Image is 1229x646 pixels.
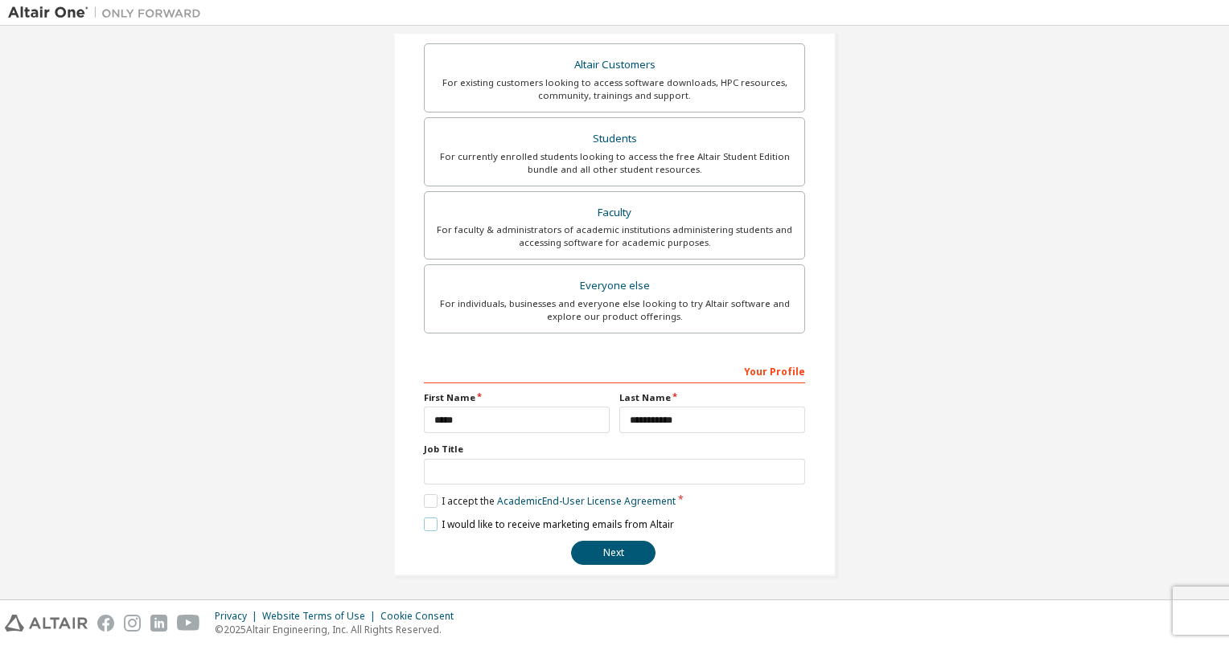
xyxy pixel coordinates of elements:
div: Your Profile [424,358,805,383]
label: I accept the [424,494,676,508]
p: © 2025 Altair Engineering, Inc. All Rights Reserved. [215,623,463,636]
img: youtube.svg [177,615,200,632]
div: For existing customers looking to access software downloads, HPC resources, community, trainings ... [434,76,795,102]
img: altair_logo.svg [5,615,88,632]
img: linkedin.svg [150,615,167,632]
img: Altair One [8,5,209,21]
label: Last Name [619,391,805,404]
label: Job Title [424,443,805,456]
div: Faculty [434,202,795,224]
div: Students [434,128,795,150]
div: Everyone else [434,275,795,297]
div: For currently enrolled students looking to access the free Altair Student Edition bundle and all ... [434,150,795,176]
a: Academic End-User License Agreement [497,494,676,508]
img: facebook.svg [97,615,114,632]
label: I would like to receive marketing emails from Altair [424,517,674,531]
div: For individuals, businesses and everyone else looking to try Altair software and explore our prod... [434,297,795,323]
button: Next [571,541,656,565]
div: Altair Customers [434,54,795,76]
label: First Name [424,391,610,404]
img: instagram.svg [124,615,141,632]
div: Privacy [215,610,262,623]
div: Cookie Consent [380,610,463,623]
div: For faculty & administrators of academic institutions administering students and accessing softwa... [434,223,795,249]
div: Website Terms of Use [262,610,380,623]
